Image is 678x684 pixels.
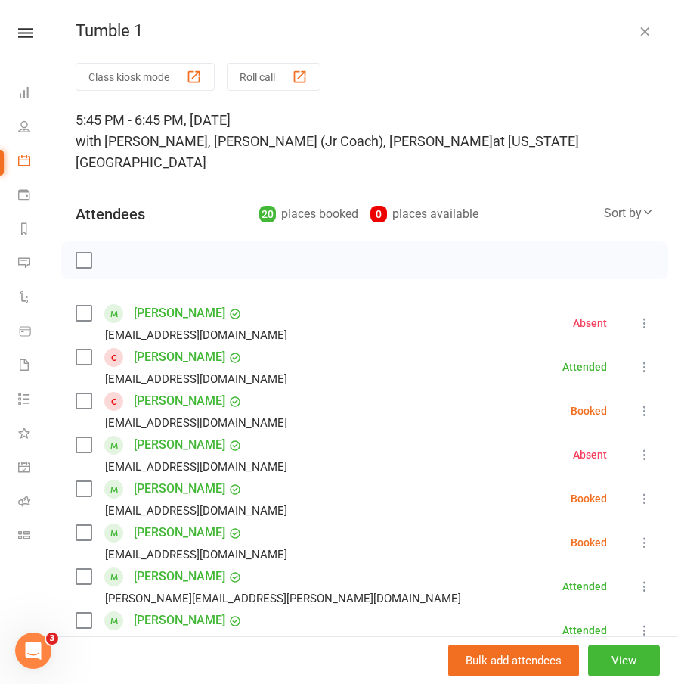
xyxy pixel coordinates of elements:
[134,433,225,457] a: [PERSON_NAME]
[105,325,287,345] div: [EMAIL_ADDRESS][DOMAIN_NAME]
[573,318,607,328] div: Absent
[18,418,52,452] a: What's New
[571,493,607,504] div: Booked
[18,486,52,520] a: Roll call kiosk mode
[18,111,52,145] a: People
[134,477,225,501] a: [PERSON_NAME]
[18,77,52,111] a: Dashboard
[105,413,287,433] div: [EMAIL_ADDRESS][DOMAIN_NAME]
[588,645,660,676] button: View
[571,406,607,416] div: Booked
[105,589,461,608] div: [PERSON_NAME][EMAIL_ADDRESS][PERSON_NAME][DOMAIN_NAME]
[370,204,478,225] div: places available
[227,63,320,91] button: Roll call
[76,133,493,149] span: with [PERSON_NAME], [PERSON_NAME] (Jr Coach), [PERSON_NAME]
[18,179,52,213] a: Payments
[105,633,461,652] div: [PERSON_NAME][EMAIL_ADDRESS][PERSON_NAME][DOMAIN_NAME]
[134,345,225,369] a: [PERSON_NAME]
[448,645,579,676] button: Bulk add attendees
[562,625,607,636] div: Attended
[134,608,225,633] a: [PERSON_NAME]
[105,545,287,564] div: [EMAIL_ADDRESS][DOMAIN_NAME]
[18,452,52,486] a: General attendance kiosk mode
[46,633,58,645] span: 3
[571,537,607,548] div: Booked
[134,301,225,325] a: [PERSON_NAME]
[18,316,52,350] a: Product Sales
[51,21,678,41] div: Tumble 1
[573,449,607,460] div: Absent
[134,564,225,589] a: [PERSON_NAME]
[18,520,52,554] a: Class kiosk mode
[18,213,52,247] a: Reports
[604,204,654,223] div: Sort by
[76,204,145,225] div: Attendees
[105,369,287,389] div: [EMAIL_ADDRESS][DOMAIN_NAME]
[370,206,387,222] div: 0
[562,362,607,372] div: Attended
[105,457,287,477] div: [EMAIL_ADDRESS][DOMAIN_NAME]
[259,204,358,225] div: places booked
[76,110,654,173] div: 5:45 PM - 6:45 PM, [DATE]
[15,633,51,669] iframe: Intercom live chat
[134,389,225,413] a: [PERSON_NAME]
[76,63,215,91] button: Class kiosk mode
[18,145,52,179] a: Calendar
[259,206,276,222] div: 20
[105,501,287,521] div: [EMAIL_ADDRESS][DOMAIN_NAME]
[562,581,607,592] div: Attended
[134,521,225,545] a: [PERSON_NAME]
